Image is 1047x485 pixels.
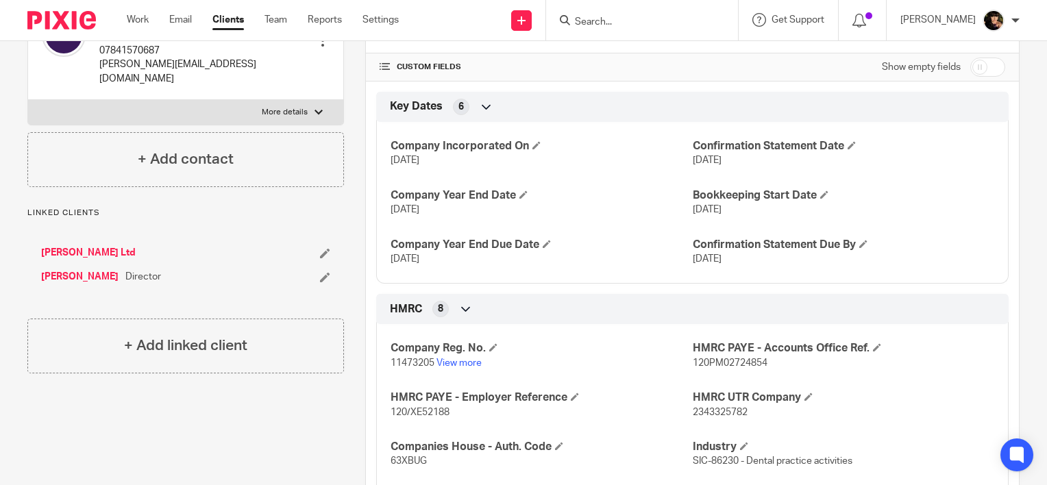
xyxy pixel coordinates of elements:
[693,139,994,153] h4: Confirmation Statement Date
[574,16,697,29] input: Search
[693,254,722,264] span: [DATE]
[169,13,192,27] a: Email
[882,60,961,74] label: Show empty fields
[391,358,434,368] span: 11473205
[27,208,344,219] p: Linked clients
[99,44,294,58] p: 07841570687
[693,408,748,417] span: 2343325782
[391,188,692,203] h4: Company Year End Date
[693,205,722,214] span: [DATE]
[41,246,136,260] a: [PERSON_NAME] Ltd
[124,335,247,356] h4: + Add linked client
[391,408,449,417] span: 120/XE52188
[390,302,422,316] span: HMRC
[693,156,722,165] span: [DATE]
[693,358,767,368] span: 120PM02724854
[983,10,1005,32] img: 20210723_200136.jpg
[262,107,308,118] p: More details
[391,156,419,165] span: [DATE]
[308,13,342,27] a: Reports
[391,456,427,466] span: 63XBUG
[693,440,994,454] h4: Industry
[693,188,994,203] h4: Bookkeeping Start Date
[390,99,443,114] span: Key Dates
[391,254,419,264] span: [DATE]
[391,440,692,454] h4: Companies House - Auth. Code
[693,456,852,466] span: SIC-86230 - Dental practice activities
[27,11,96,29] img: Pixie
[391,341,692,356] h4: Company Reg. No.
[693,238,994,252] h4: Confirmation Statement Due By
[772,15,824,25] span: Get Support
[362,13,399,27] a: Settings
[41,270,119,284] a: [PERSON_NAME]
[900,13,976,27] p: [PERSON_NAME]
[391,238,692,252] h4: Company Year End Due Date
[391,139,692,153] h4: Company Incorporated On
[693,341,994,356] h4: HMRC PAYE - Accounts Office Ref.
[438,302,443,316] span: 8
[391,205,419,214] span: [DATE]
[380,62,692,73] h4: CUSTOM FIELDS
[436,358,482,368] a: View more
[138,149,234,170] h4: + Add contact
[693,390,994,405] h4: HMRC UTR Company
[99,58,294,86] p: [PERSON_NAME][EMAIL_ADDRESS][DOMAIN_NAME]
[458,100,464,114] span: 6
[391,390,692,405] h4: HMRC PAYE - Employer Reference
[125,270,161,284] span: Director
[127,13,149,27] a: Work
[212,13,244,27] a: Clients
[264,13,287,27] a: Team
